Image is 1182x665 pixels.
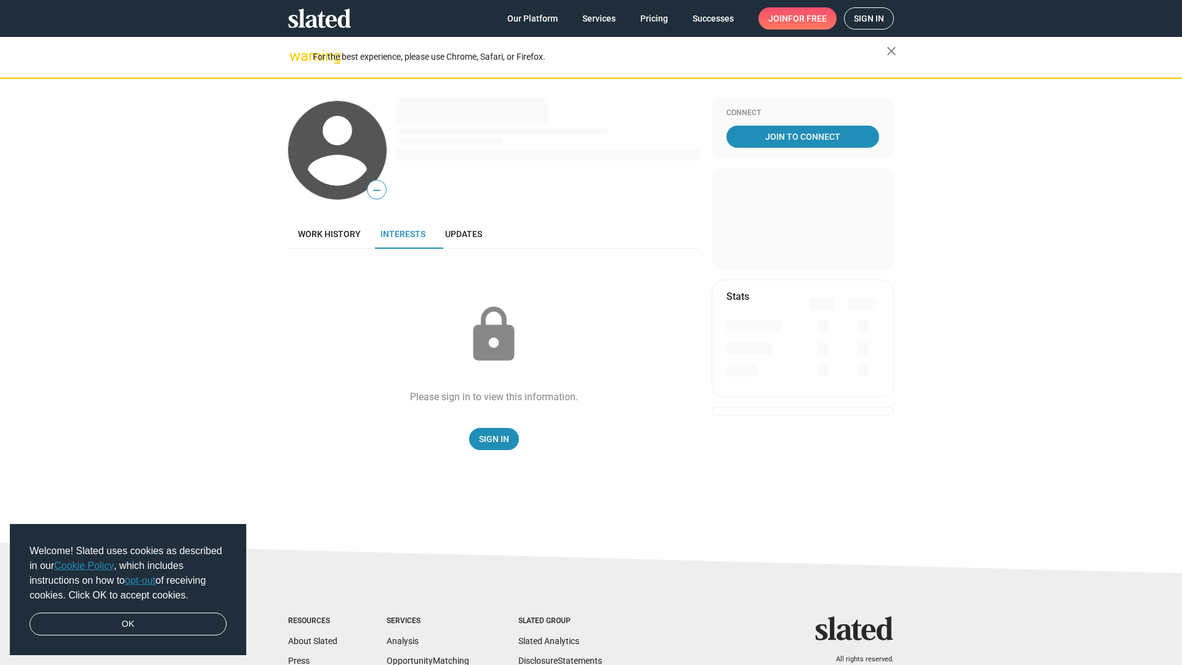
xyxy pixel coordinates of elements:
mat-icon: close [884,44,899,58]
span: — [368,182,386,198]
a: Sign In [469,428,519,450]
a: Pricing [630,7,678,30]
a: About Slated [288,636,337,646]
span: Successes [693,7,734,30]
span: Interests [380,229,425,239]
span: Join [768,7,827,30]
a: Slated Analytics [518,636,579,646]
a: Sign in [844,7,894,30]
a: Interests [371,219,435,249]
span: Sign in [854,8,884,29]
span: Welcome! Slated uses cookies as described in our , which includes instructions on how to of recei... [30,544,227,603]
div: cookieconsent [10,524,246,656]
mat-icon: warning [289,49,304,63]
span: Services [582,7,616,30]
a: Join To Connect [726,126,879,148]
span: Pricing [640,7,668,30]
span: Work history [298,229,361,239]
span: Our Platform [507,7,558,30]
span: Updates [445,229,482,239]
mat-icon: lock [463,304,525,366]
a: dismiss cookie message [30,613,227,636]
a: Services [573,7,625,30]
span: Sign In [479,428,509,450]
a: Cookie Policy [54,560,114,571]
div: Services [387,616,469,626]
a: Our Platform [497,7,568,30]
div: Connect [726,108,879,118]
a: Updates [435,219,492,249]
a: opt-out [125,575,156,586]
div: Resources [288,616,337,626]
span: for free [788,7,827,30]
span: Join To Connect [729,126,877,148]
div: Slated Group [518,616,602,626]
a: Joinfor free [758,7,837,30]
mat-card-title: Stats [726,290,749,303]
div: For the best experience, please use Chrome, Safari, or Firefox. [313,49,886,65]
a: Analysis [387,636,419,646]
a: Work history [288,219,371,249]
a: Successes [683,7,744,30]
div: Please sign in to view this information. [410,390,578,403]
